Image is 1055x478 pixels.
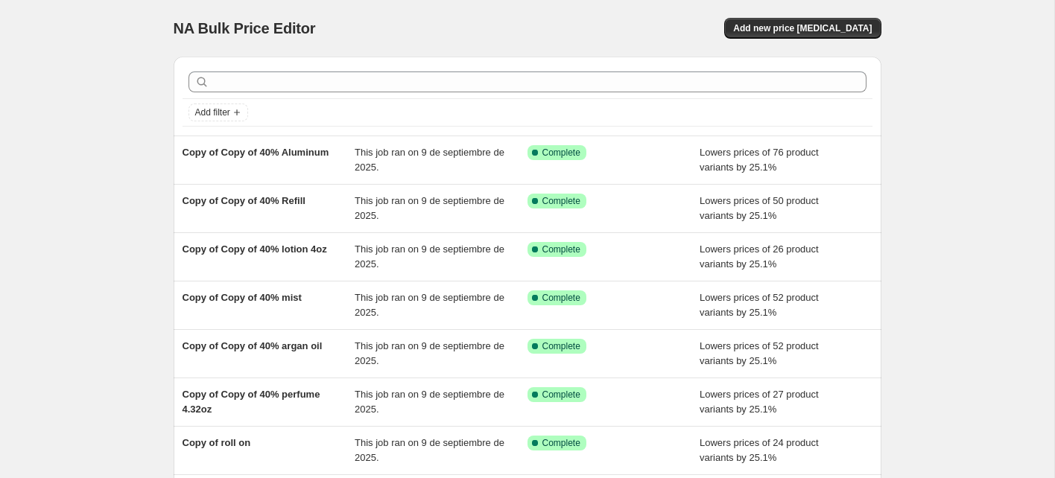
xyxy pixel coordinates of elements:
span: Complete [542,195,580,207]
span: This job ran on 9 de septiembre de 2025. [355,437,504,463]
span: Copy of Copy of 40% Aluminum [183,147,329,158]
span: This job ran on 9 de septiembre de 2025. [355,243,504,270]
span: Copy of Copy of 40% lotion 4oz [183,243,327,255]
span: Complete [542,389,580,401]
span: Lowers prices of 50 product variants by 25.1% [700,195,819,221]
span: Lowers prices of 52 product variants by 25.1% [700,292,819,318]
span: Complete [542,147,580,159]
span: This job ran on 9 de septiembre de 2025. [355,195,504,221]
span: Lowers prices of 76 product variants by 25.1% [700,147,819,173]
span: Complete [542,292,580,304]
button: Add new price [MEDICAL_DATA] [724,18,881,39]
span: Lowers prices of 27 product variants by 25.1% [700,389,819,415]
span: Copy of Copy of 40% Refill [183,195,305,206]
span: Copy of Copy of 40% argan oil [183,340,323,351]
span: Lowers prices of 26 product variants by 25.1% [700,243,819,270]
span: Complete [542,243,580,255]
span: Copy of Copy of 40% mist [183,292,302,303]
span: Copy of roll on [183,437,251,448]
span: Lowers prices of 24 product variants by 25.1% [700,437,819,463]
span: Copy of Copy of 40% perfume 4.32oz [183,389,320,415]
span: This job ran on 9 de septiembre de 2025. [355,340,504,366]
span: This job ran on 9 de septiembre de 2025. [355,147,504,173]
span: This job ran on 9 de septiembre de 2025. [355,389,504,415]
span: NA Bulk Price Editor [174,20,316,36]
span: Add new price [MEDICAL_DATA] [733,22,872,34]
span: Lowers prices of 52 product variants by 25.1% [700,340,819,366]
span: This job ran on 9 de septiembre de 2025. [355,292,504,318]
span: Complete [542,340,580,352]
span: Complete [542,437,580,449]
span: Add filter [195,106,230,118]
button: Add filter [188,103,248,121]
